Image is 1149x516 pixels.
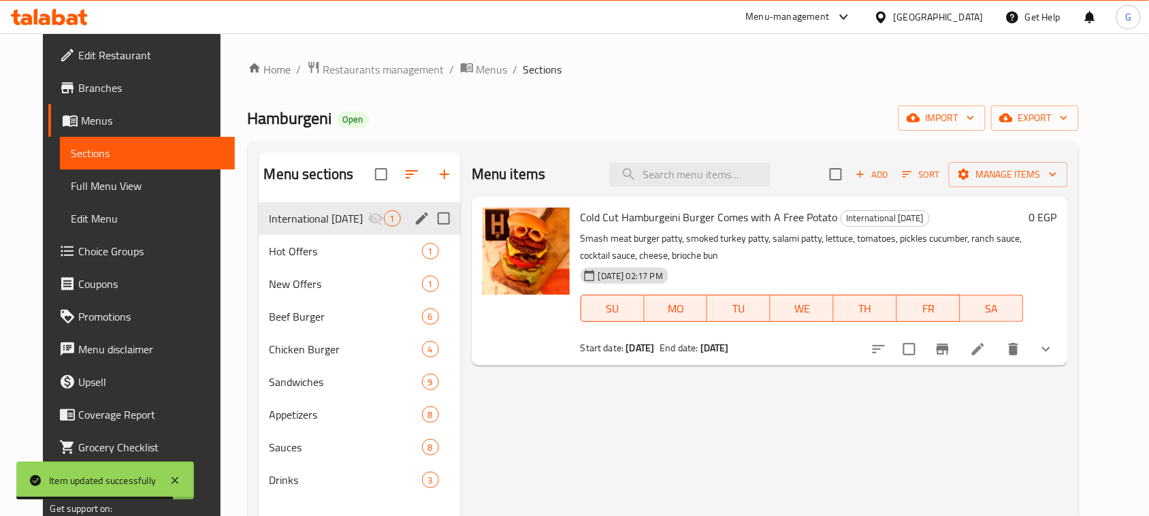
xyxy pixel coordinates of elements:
span: Drinks [270,472,422,488]
span: Open [338,114,369,125]
span: Branches [78,80,224,96]
span: Coupons [78,276,224,292]
span: Menu disclaimer [78,341,224,357]
span: Sort sections [395,158,428,191]
li: / [297,61,302,78]
button: Branch-specific-item [926,333,959,366]
button: export [991,106,1079,131]
button: WE [771,295,834,322]
span: 8 [423,408,438,421]
span: Add item [850,164,894,185]
span: Grocery Checklist [78,439,224,455]
a: Full Menu View [60,170,235,202]
div: Sauces8 [259,431,461,464]
div: International Potato Day [841,210,930,227]
span: 1 [423,278,438,291]
span: Promotions [78,308,224,325]
p: Smash meat burger patty, smoked turkey patty, salami patty, lettuce, tomatoes, pickles cucumber, ... [581,230,1024,264]
span: Choice Groups [78,243,224,259]
span: 3 [423,474,438,487]
a: Upsell [48,366,235,398]
span: Cold Cut Hamburgeini Burger Comes with A Free Potato [581,207,838,227]
div: International Potato Day [270,210,368,227]
li: / [513,61,518,78]
span: International [DATE] [841,210,929,226]
nav: breadcrumb [248,61,1079,78]
span: Restaurants management [323,61,444,78]
span: Sandwiches [270,374,422,390]
a: Menus [460,61,508,78]
div: Hot Offers1 [259,235,461,268]
span: Start date: [581,339,624,357]
span: New Offers [270,276,422,292]
span: 8 [423,441,438,454]
span: Edit Menu [71,210,224,227]
a: Restaurants management [307,61,444,78]
span: Beef Burger [270,308,422,325]
button: FR [897,295,960,322]
span: 1 [423,245,438,258]
span: Sections [71,145,224,161]
span: Sauces [270,439,422,455]
div: items [422,243,439,259]
span: Sort items [894,164,949,185]
a: Branches [48,71,235,104]
div: items [422,374,439,390]
span: [DATE] 02:17 PM [593,270,668,283]
div: items [422,472,439,488]
a: Coverage Report [48,398,235,431]
span: SU [587,299,639,319]
div: Drinks3 [259,464,461,496]
button: delete [997,333,1030,366]
div: items [422,406,439,423]
span: Hamburgeni [248,103,332,133]
span: Chicken Burger [270,341,422,357]
span: International [DATE] [270,210,368,227]
span: 9 [423,376,438,389]
span: Select to update [895,335,924,364]
button: Manage items [949,162,1068,187]
a: Sections [60,137,235,170]
div: New Offers1 [259,268,461,300]
a: Edit Restaurant [48,39,235,71]
a: Coupons [48,268,235,300]
span: Full Menu View [71,178,224,194]
button: SU [581,295,645,322]
a: Grocery Checklist [48,431,235,464]
span: Sort [903,167,940,182]
button: edit [412,208,432,229]
span: Select all sections [367,160,395,189]
span: End date: [660,339,698,357]
span: Menus [476,61,508,78]
a: Choice Groups [48,235,235,268]
svg: Inactive section [368,210,384,227]
span: FR [903,299,955,319]
button: import [899,106,986,131]
span: Add [854,167,890,182]
span: Upsell [78,374,224,390]
div: International [DATE]1edit [259,202,461,235]
button: sort-choices [862,333,895,366]
span: TH [839,299,892,319]
nav: Menu sections [259,197,461,502]
span: Hot Offers [270,243,422,259]
div: [GEOGRAPHIC_DATA] [894,10,984,25]
h2: Menu sections [264,164,354,184]
span: Appetizers [270,406,422,423]
span: MO [650,299,702,319]
a: Edit Menu [60,202,235,235]
li: / [450,61,455,78]
button: show more [1030,333,1063,366]
div: Menu-management [746,9,830,25]
span: import [909,110,975,127]
div: Sandwiches9 [259,366,461,398]
div: items [422,276,439,292]
span: Menus [81,112,224,129]
img: Cold Cut Hamburgeini Burger Comes with A Free Potato [483,208,570,295]
span: G [1125,10,1131,25]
